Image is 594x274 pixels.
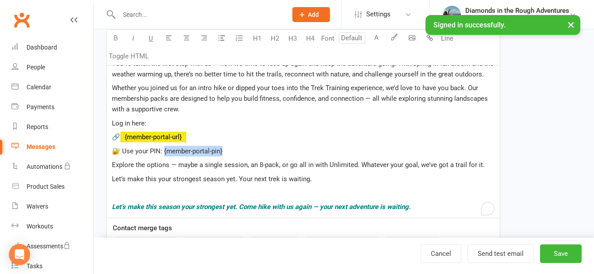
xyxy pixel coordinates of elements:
button: contact-email [248,237,300,248]
span: Explore the options — maybe a single session, an 8-pack, or go all in with Unlimited. Whatever yo... [112,161,485,169]
a: Payments [11,97,93,117]
a: Waivers [11,197,93,217]
button: Add [292,7,330,22]
button: contact-address [383,237,442,248]
span: Add [308,11,319,18]
button: Line [438,30,456,47]
div: Assessments [27,243,70,250]
span: Whether you joined us for an intro hike or dipped your toes into the Trek Training experience, we... [112,84,490,113]
a: People [11,57,93,77]
div: Workouts [27,223,53,230]
span: Settings [366,4,391,24]
button: contact-phone-number [303,237,380,248]
div: Payments [27,103,54,110]
div: Waivers [27,203,48,210]
button: Toggle HTML [107,47,151,65]
a: Cancel [421,244,461,263]
button: × [563,15,579,34]
span: You’ve taken the first step with us — now it’s time to lace up again and keep the adventure going... [112,60,495,78]
div: To enrich screen reader interactions, please activate Accessibility in Grammarly extension settings [107,38,500,218]
button: U [142,30,160,47]
div: Tasks [27,263,42,270]
span: Let’s make this season your strongest yet. Come hike with us again — your next adventure is waiting. [112,203,410,211]
a: Calendar [11,77,93,97]
img: thumb_image1543975352.png [443,6,461,23]
div: Calendar [27,84,51,91]
div: Open Intercom Messenger [9,244,30,265]
button: contact-last-name [181,237,246,248]
span: Let’s make this your strongest season yet. Your next trek is waiting. [112,175,312,183]
a: Automations [11,157,93,177]
div: Diamonds in the Rough Adventures [465,7,569,15]
span: U [149,34,153,42]
div: Automations [27,163,62,170]
button: H3 [284,30,301,47]
button: Send test email [468,244,534,263]
button: H1 [248,30,266,47]
button: H4 [301,30,319,47]
a: Workouts [11,217,93,236]
button: Save [540,244,582,263]
div: Diamonds in the Rough Adventures [465,15,569,23]
div: Reports [27,123,48,130]
a: Product Sales [11,177,93,197]
button: Font [319,30,337,47]
span: Log in here: [112,119,146,127]
button: A [368,30,385,47]
a: Assessments [11,236,93,256]
button: contact-first-name [113,237,179,248]
a: Dashboard [11,38,93,57]
a: Clubworx [11,9,33,31]
div: Messages [27,143,55,150]
label: Contact merge tags [113,223,172,233]
div: Product Sales [27,183,65,190]
div: Dashboard [27,44,57,51]
a: Messages [11,137,93,157]
span: 🔗 [112,133,120,141]
div: People [27,64,45,71]
span: 🔐 Use your PIN: {member-portal-pin} [112,147,222,155]
input: Search... [116,8,281,21]
span: Signed in successfully. [433,21,506,29]
a: Reports [11,117,93,137]
button: H2 [266,30,284,47]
